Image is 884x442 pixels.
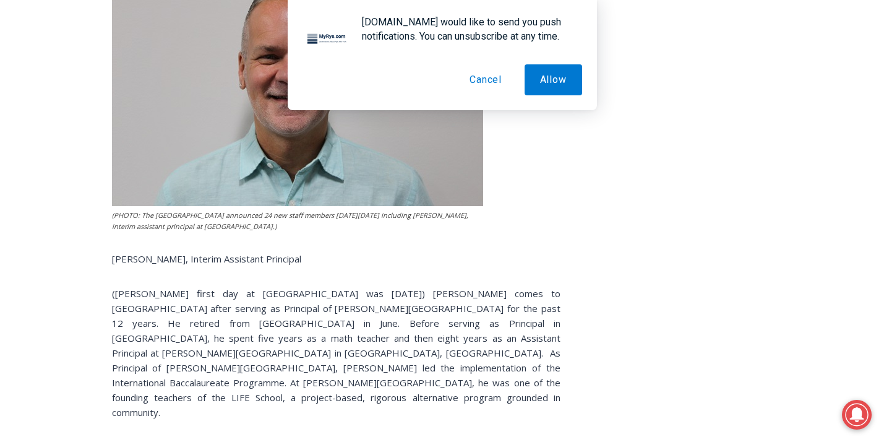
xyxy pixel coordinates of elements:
button: Allow [525,64,582,95]
div: [DOMAIN_NAME] would like to send you push notifications. You can unsubscribe at any time. [352,15,582,43]
button: Cancel [454,64,517,95]
figcaption: (PHOTO: The [GEOGRAPHIC_DATA] announced 24 new staff members [DATE][DATE] including [PERSON_NAME]... [112,210,483,232]
p: ([PERSON_NAME] first day at [GEOGRAPHIC_DATA] was [DATE]) [PERSON_NAME] comes to [GEOGRAPHIC_DATA... [112,286,560,420]
p: [PERSON_NAME], Interim Assistant Principal [112,251,560,266]
img: notification icon [303,15,352,64]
